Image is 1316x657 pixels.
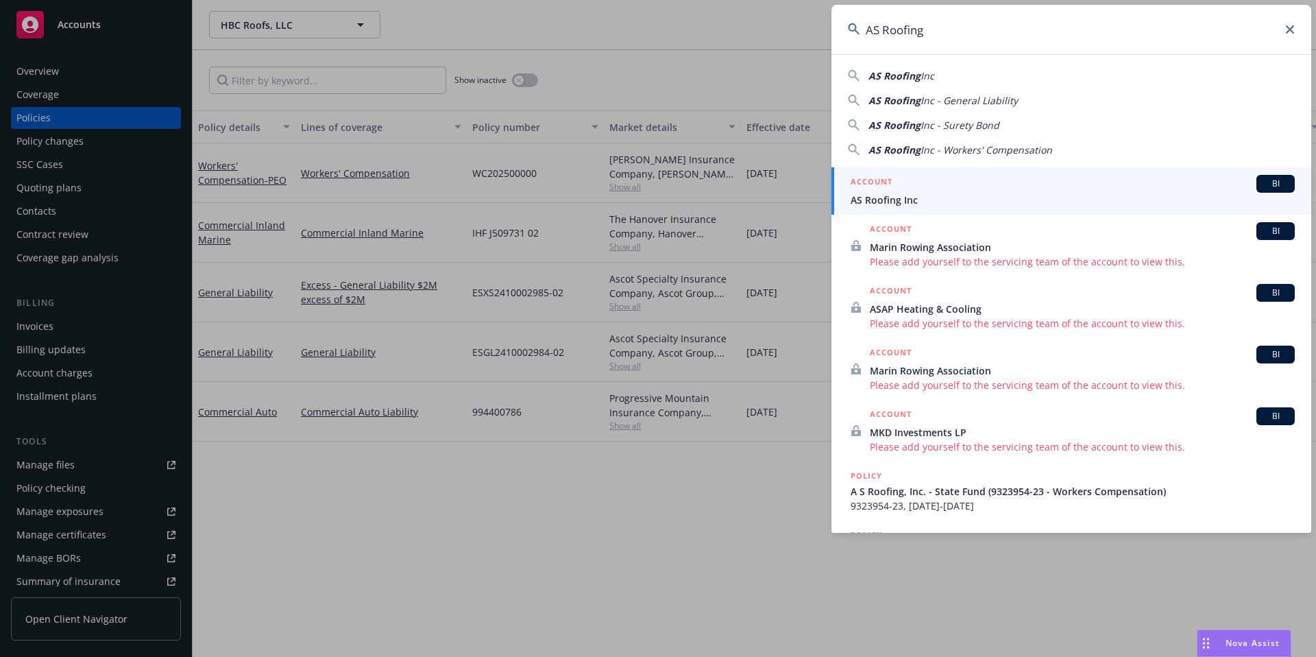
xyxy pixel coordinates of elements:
[870,222,912,239] h5: ACCOUNT
[870,316,1295,331] span: Please add yourself to the servicing team of the account to view this.
[870,425,1295,440] span: MKD Investments LP
[870,378,1295,392] span: Please add yourself to the servicing team of the account to view this.
[1197,630,1215,656] div: Drag to move
[831,521,1311,580] a: POLICY
[868,143,921,156] span: AS Roofing
[851,193,1295,207] span: AS Roofing Inc
[851,528,882,542] h5: POLICY
[1262,178,1289,190] span: BI
[870,254,1295,269] span: Please add yourself to the servicing team of the account to view this.
[1226,637,1280,649] span: Nova Assist
[831,215,1311,276] a: ACCOUNTBIMarin Rowing AssociationPlease add yourself to the servicing team of the account to view...
[831,167,1311,215] a: ACCOUNTBIAS Roofing Inc
[921,143,1052,156] span: Inc - Workers' Compensation
[1262,410,1289,422] span: BI
[921,119,999,132] span: Inc - Surety Bond
[870,407,912,424] h5: ACCOUNT
[1262,287,1289,299] span: BI
[868,119,921,132] span: AS Roofing
[870,284,912,300] h5: ACCOUNT
[870,363,1295,378] span: Marin Rowing Association
[870,240,1295,254] span: Marin Rowing Association
[868,94,921,107] span: AS Roofing
[870,440,1295,454] span: Please add yourself to the servicing team of the account to view this.
[851,484,1295,499] span: A S Roofing, Inc. - State Fund (9323954-23 - Workers Compensation)
[851,469,882,483] h5: POLICY
[831,338,1311,400] a: ACCOUNTBIMarin Rowing AssociationPlease add yourself to the servicing team of the account to view...
[831,5,1311,54] input: Search...
[870,302,1295,316] span: ASAP Heating & Cooling
[851,499,1295,513] span: 9323954-23, [DATE]-[DATE]
[1262,225,1289,237] span: BI
[1197,630,1291,657] button: Nova Assist
[921,69,934,82] span: Inc
[831,462,1311,521] a: POLICYA S Roofing, Inc. - State Fund (9323954-23 - Workers Compensation)9323954-23, [DATE]-[DATE]
[1262,348,1289,361] span: BI
[868,69,921,82] span: AS Roofing
[831,400,1311,462] a: ACCOUNTBIMKD Investments LPPlease add yourself to the servicing team of the account to view this.
[870,346,912,362] h5: ACCOUNT
[921,94,1018,107] span: Inc - General Liability
[851,175,892,191] h5: ACCOUNT
[831,276,1311,338] a: ACCOUNTBIASAP Heating & CoolingPlease add yourself to the servicing team of the account to view t...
